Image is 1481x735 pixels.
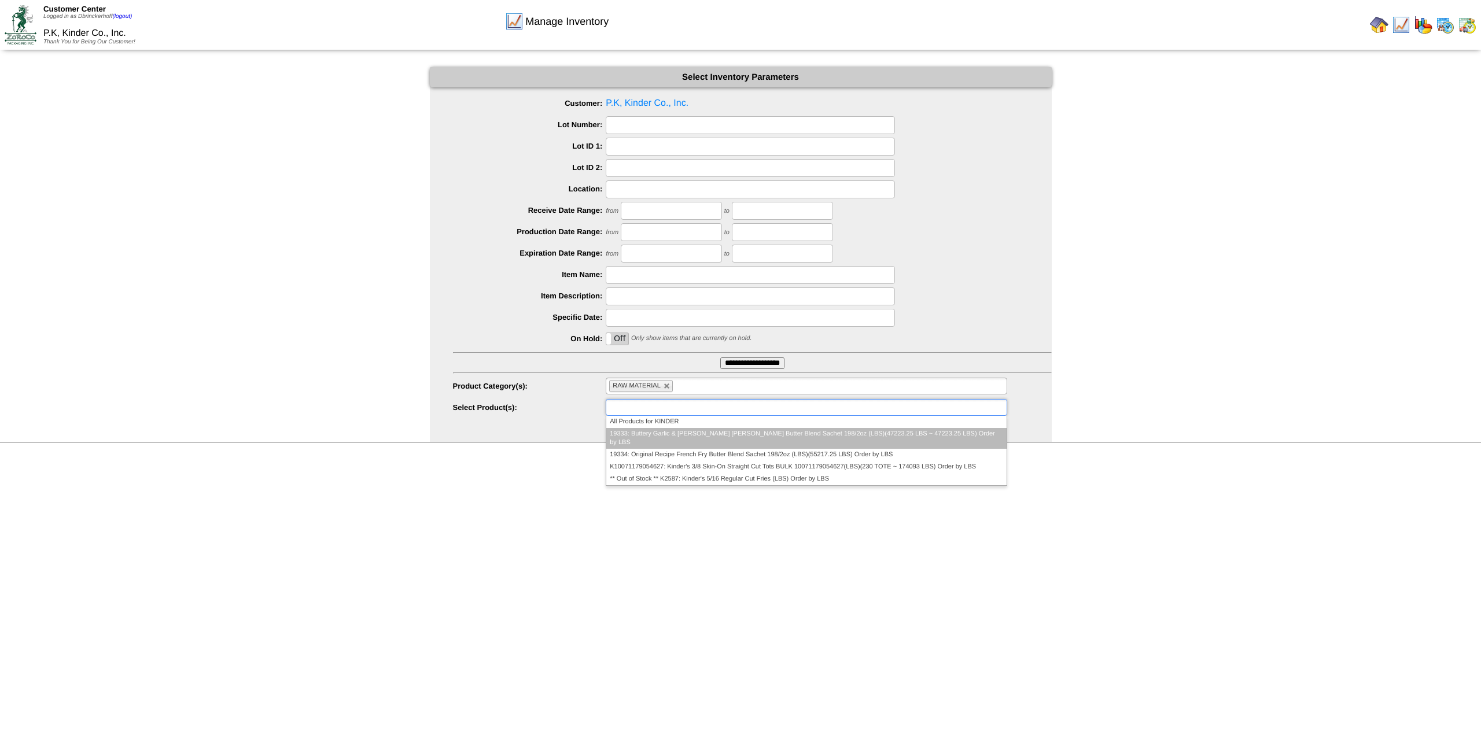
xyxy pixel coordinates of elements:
label: Customer: [453,99,606,108]
span: Logged in as Dbrinckerhoff [43,13,132,20]
li: 19334: Original Recipe French Fry Butter Blend Sachet 198/2oz (LBS)(55217.25 LBS) Order by LBS [606,449,1006,461]
label: Lot ID 2: [453,163,606,172]
a: (logout) [112,13,132,20]
li: ** Out of Stock ** K2587: Kinder's 5/16 Regular Cut Fries (LBS) Order by LBS [606,473,1006,485]
img: line_graph.gif [505,12,524,31]
label: Off [606,333,628,345]
span: P.K, Kinder Co., Inc. [453,95,1052,112]
span: from [606,208,618,215]
li: K10071179054627: Kinder's 3/8 Skin-On Straight Cut Tots BULK 10071179054627(LBS)(230 TOTE ~ 17409... [606,461,1006,473]
label: Lot Number: [453,120,606,129]
label: Production Date Range: [453,227,606,236]
label: Item Description: [453,291,606,300]
img: calendarinout.gif [1458,16,1476,34]
span: Customer Center [43,5,106,13]
span: to [724,208,730,215]
label: Product Category(s): [453,382,606,390]
div: OnOff [606,333,629,345]
img: home.gif [1370,16,1388,34]
span: from [606,229,618,236]
img: graph.gif [1414,16,1432,34]
li: All Products for KINDER [606,416,1006,428]
li: 19333: Buttery Garlic & [PERSON_NAME] [PERSON_NAME] Butter Blend Sachet 198/2oz (LBS)(47223.25 LB... [606,428,1006,449]
span: from [606,250,618,257]
label: Location: [453,184,606,193]
span: Thank You for Being Our Customer! [43,39,135,45]
label: Lot ID 1: [453,142,606,150]
span: to [724,250,730,257]
span: Only show items that are currently on hold. [631,335,751,342]
img: calendarprod.gif [1436,16,1454,34]
img: ZoRoCo_Logo(Green%26Foil)%20jpg.webp [5,5,36,44]
label: Receive Date Range: [453,206,606,215]
span: P.K, Kinder Co., Inc. [43,28,126,38]
span: Manage Inventory [525,16,609,28]
label: On Hold: [453,334,606,343]
label: Specific Date: [453,313,606,322]
img: line_graph.gif [1392,16,1410,34]
span: to [724,229,730,236]
label: Item Name: [453,270,606,279]
span: RAW MATERIAL [613,382,661,389]
div: Select Inventory Parameters [430,67,1052,87]
label: Expiration Date Range: [453,249,606,257]
label: Select Product(s): [453,403,606,412]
